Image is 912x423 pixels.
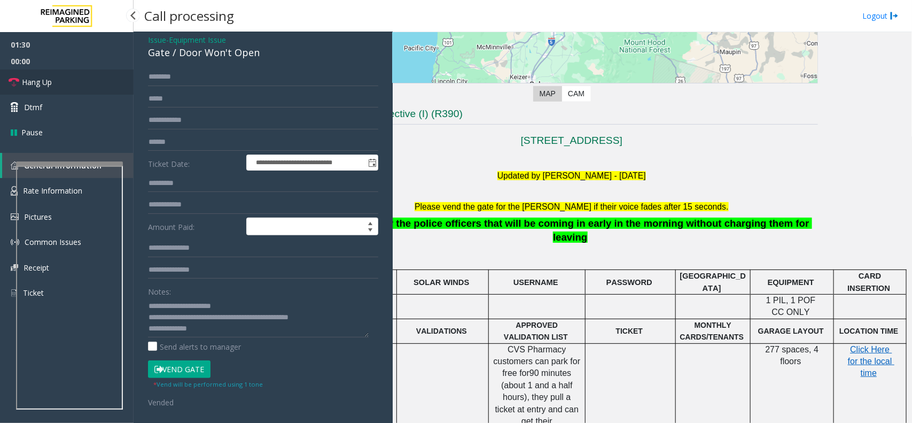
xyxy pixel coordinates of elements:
[768,278,814,287] span: EQUIPMENT
[21,127,43,138] span: Pause
[24,160,102,171] span: General Information
[839,327,898,335] span: LOCATION TIME
[11,161,19,170] img: 'icon'
[363,218,378,227] span: Increase value
[153,380,263,388] small: Vend will be performed using 1 tone
[11,186,18,196] img: 'icon'
[680,321,744,341] span: MONTHLY CARDS/TENANTS
[513,278,558,287] span: USERNAME
[166,35,226,45] span: -
[772,307,810,317] span: CC ONLY
[307,107,818,125] h3: I61-176 - The Collective (I) (R390)
[497,171,646,180] font: Updated by [PERSON_NAME] - [DATE]
[22,76,52,88] span: Hang Up
[148,397,174,407] span: Vended
[169,34,226,45] span: Equipment Issue
[504,321,568,341] span: APPROVED VALIDATION LIST
[521,135,622,146] a: [STREET_ADDRESS]
[766,296,815,305] span: 1 PIL, 1 POF
[148,45,378,60] div: Gate / Door Won't Open
[494,345,583,378] span: CVS Pharmacy customers can park for free for
[2,153,134,178] a: General Information
[148,360,211,379] button: Vend Gate
[501,368,575,402] span: 90 minutes (about 1 and a half hours)
[562,86,591,102] label: CAM
[148,341,241,352] label: Send alerts to manager
[11,264,18,271] img: 'icon'
[414,278,469,287] span: SOLAR WINDS
[24,102,42,113] span: Dtmf
[616,327,643,335] span: TICKET
[606,278,652,287] span: PASSWORD
[139,3,239,29] h3: Call processing
[366,155,378,170] span: Toggle popup
[848,345,894,378] a: Click Here for the local time
[11,238,19,247] img: 'icon'
[148,282,171,297] label: Notes:
[145,155,244,171] label: Ticket Date:
[11,288,18,298] img: 'icon'
[148,34,166,45] span: Issue
[334,218,812,243] span: Please allow the police officers that will be coming in early in the morning without charging the...
[758,327,824,335] span: GARAGE LAYOUT
[416,327,467,335] span: VALIDATIONS
[415,202,728,211] font: Please vend the gate for the [PERSON_NAME] if their voice fades after 15 seconds.
[533,86,562,102] label: Map
[847,272,890,292] span: CARD INSERTION
[680,272,746,292] span: [GEOGRAPHIC_DATA]
[145,218,244,236] label: Amount Paid:
[862,10,899,21] a: Logout
[363,227,378,235] span: Decrease value
[890,10,899,21] img: logout
[11,213,19,220] img: 'icon'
